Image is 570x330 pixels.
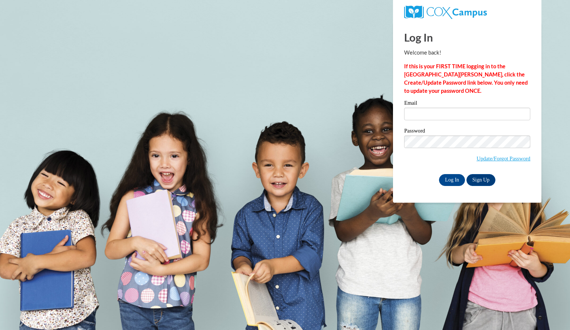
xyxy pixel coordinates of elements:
[439,174,465,186] input: Log In
[404,30,530,45] h1: Log In
[476,156,530,161] a: Update/Forgot Password
[404,63,528,94] strong: If this is your FIRST TIME logging in to the [GEOGRAPHIC_DATA][PERSON_NAME], click the Create/Upd...
[404,49,530,57] p: Welcome back!
[404,100,530,108] label: Email
[466,174,495,186] a: Sign Up
[404,6,487,19] img: COX Campus
[404,128,530,135] label: Password
[404,9,487,15] a: COX Campus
